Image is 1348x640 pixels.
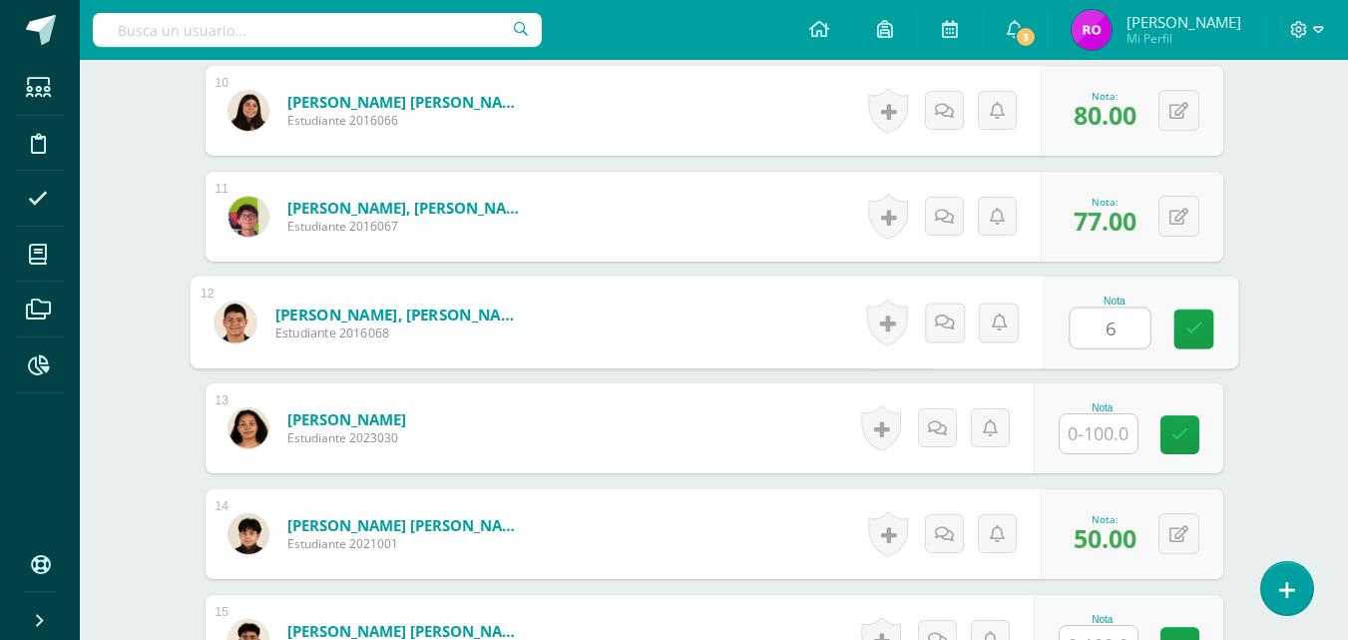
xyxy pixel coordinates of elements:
[1074,204,1136,238] span: 77.00
[1059,614,1146,625] div: Nota
[228,514,268,554] img: df962ed01f737edf80b9344964ad4743.png
[287,218,527,235] span: Estudiante 2016067
[1072,10,1112,50] img: 66a715204c946aaac10ab2c26fd27ac0.png
[287,409,406,429] a: [PERSON_NAME]
[1074,98,1136,132] span: 80.00
[274,324,521,342] span: Estudiante 2016068
[93,13,542,47] input: Busca un usuario...
[287,112,527,129] span: Estudiante 2016066
[287,515,527,535] a: [PERSON_NAME] [PERSON_NAME]
[1074,521,1136,555] span: 50.00
[228,91,268,131] img: d66720014760d80f5c098767f9c1150e.png
[215,302,255,342] img: f8a1c5f1542a778f63900ba7a2e8b186.png
[1074,195,1136,209] div: Nota:
[1059,402,1146,413] div: Nota
[274,304,521,324] a: [PERSON_NAME], [PERSON_NAME]
[1060,414,1137,453] input: 0-100.0
[228,408,268,448] img: cb4148081ef252bd29a6a4424fd4a5bd.png
[287,198,527,218] a: [PERSON_NAME], [PERSON_NAME]
[287,92,527,112] a: [PERSON_NAME] [PERSON_NAME]
[1126,12,1241,32] span: [PERSON_NAME]
[1070,309,1149,348] input: 0-100.0
[1074,89,1136,103] div: Nota:
[1074,512,1136,526] div: Nota:
[228,197,268,237] img: 92ea0d8c7df05cfc06e3fb8b759d2e58.png
[287,429,406,446] span: Estudiante 2023030
[287,535,527,552] span: Estudiante 2021001
[1069,296,1159,307] div: Nota
[1126,30,1241,47] span: Mi Perfil
[1015,26,1037,48] span: 3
